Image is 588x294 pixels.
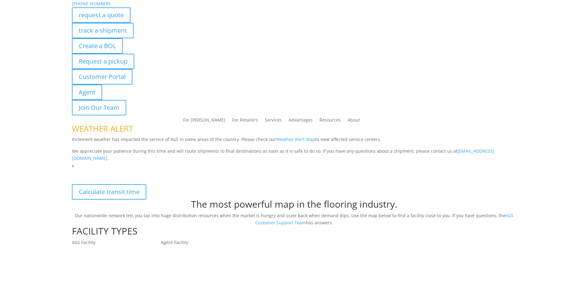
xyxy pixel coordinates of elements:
[72,85,102,100] a: Agent
[72,100,126,115] a: Join Our Team
[161,239,250,246] p: Agent Facility
[232,118,258,125] a: For Retailers
[72,162,516,169] p: x
[72,226,516,239] h1: FACILITY TYPES
[72,136,516,147] p: Inclement weather has impacted the service of XGS in some areas of the country. Please check our ...
[72,54,134,69] a: Request a pickup
[72,147,516,162] p: We appreciate your patience during this time and will route shipments to final destinations as so...
[72,212,516,227] p: Our nationwide network lets you tap into huge distribution resources when the market is hungry an...
[276,136,315,142] a: Weather Alert Map
[265,118,282,125] a: Services
[72,1,110,6] a: [PHONE_NUMBER]
[72,69,132,85] a: Customer Portal
[72,200,516,212] h1: The most powerful map in the flooring industry.
[72,23,134,38] a: track a shipment
[289,118,313,125] a: Advantages
[72,169,516,184] p: XGS Distribution Network
[72,38,123,54] a: Create a BOL
[183,118,225,125] a: For [PERSON_NAME]
[348,118,360,125] a: About
[72,123,133,134] span: WEATHER ALERT
[72,239,161,246] p: XGS Facility
[72,7,131,23] a: request a quote
[319,118,341,125] a: Resources
[72,184,146,200] a: Calculate transit time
